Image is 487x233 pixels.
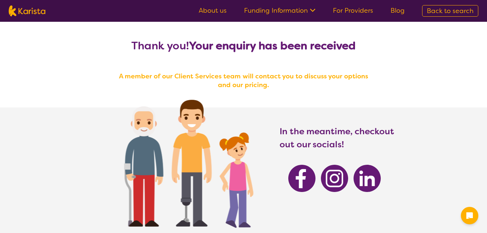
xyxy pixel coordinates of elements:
[9,5,45,16] img: Karista logo
[333,6,373,15] a: For Providers
[113,39,374,52] h2: Thank you!
[427,7,474,15] span: Back to search
[422,5,478,17] a: Back to search
[113,72,374,89] h4: A member of our Client Services team will contact you to discuss your options and our pricing.
[189,38,356,53] b: Your enquiry has been received
[288,165,315,192] img: Karista Facebook
[280,125,395,151] h3: In the meantime, checkout out our socials!
[391,6,405,15] a: Blog
[199,6,227,15] a: About us
[354,165,381,192] img: Karista Linkedin
[244,6,315,15] a: Funding Information
[321,165,348,192] img: Karista Instagram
